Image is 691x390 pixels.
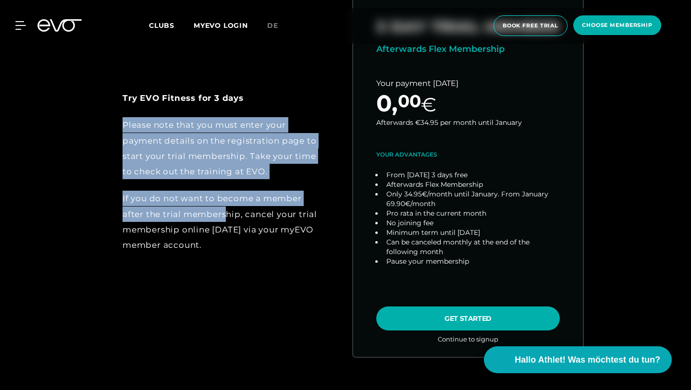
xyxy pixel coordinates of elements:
a: choose membership [570,15,664,36]
span: Hallo Athlet! Was möchtest du tun? [515,353,660,366]
span: de [267,21,278,30]
a: MYEVO LOGIN [194,21,248,30]
span: book free trial [503,22,558,30]
a: Clubs [149,21,194,30]
a: de [267,20,290,31]
a: book free trial [491,15,570,36]
span: choose membership [582,21,653,29]
strong: Try EVO Fitness for 3 days [123,93,244,103]
div: Please note that you must enter your payment details on the registration page to start your trial... [123,117,323,179]
div: If you do not want to become a member after the trial membership, cancel your trial membership on... [123,191,323,253]
span: Clubs [149,21,174,30]
button: Hallo Athlet! Was möchtest du tun? [484,346,672,373]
